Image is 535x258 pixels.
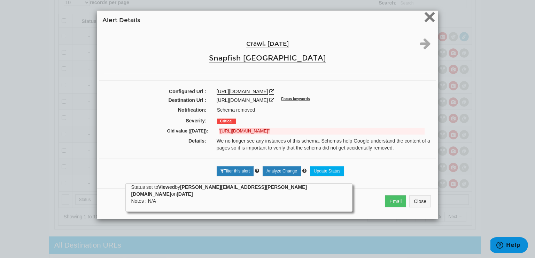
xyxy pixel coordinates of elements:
span: Critical [217,119,236,124]
h4: Alert Details [102,16,433,25]
strong: [DATE] [177,191,193,197]
div: We no longer see any instances of this schema. Schemas help Google understand the content of a pa... [211,137,436,151]
span: × [424,5,436,29]
a: Analyze Change [263,166,301,176]
a: [URL][DOMAIN_NAME] [217,97,268,103]
a: Snapfish [GEOGRAPHIC_DATA] [209,54,326,63]
strong: "[URL][DOMAIN_NAME]" [219,128,270,134]
label: Notification: [100,106,212,113]
sup: Focus keywords [281,97,310,101]
label: Severity: [100,117,212,124]
iframe: Opens a widget where you can find more information [490,237,528,255]
label: Details: [99,137,211,144]
div: Status set to by on Notes : N/A [131,184,347,204]
strong: [PERSON_NAME][EMAIL_ADDRESS][PERSON_NAME][DOMAIN_NAME] [131,184,307,197]
a: Filter this alert [217,166,254,176]
button: Close [409,195,431,207]
strong: Viewed [158,184,175,190]
div: Schema removed [212,106,435,113]
a: [URL][DOMAIN_NAME] [217,89,268,95]
button: Email [385,195,406,207]
a: Update Status [310,166,344,176]
label: Old value ([DATE]): [105,128,214,135]
a: Crawl: [DATE] [246,40,289,48]
a: Next alert [420,43,431,49]
label: Destination Url : [99,97,211,104]
button: Close [424,11,436,25]
label: Configured Url : [99,88,211,95]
